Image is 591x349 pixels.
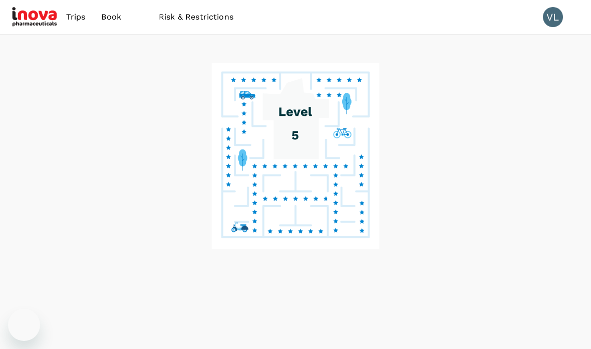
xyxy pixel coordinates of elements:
span: Trips [66,11,86,23]
img: iNova Pharmaceuticals [12,6,58,28]
iframe: Button to launch messaging window [8,309,40,341]
span: Risk & Restrictions [159,11,233,23]
div: VL [543,7,563,27]
span: Book [101,11,121,23]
